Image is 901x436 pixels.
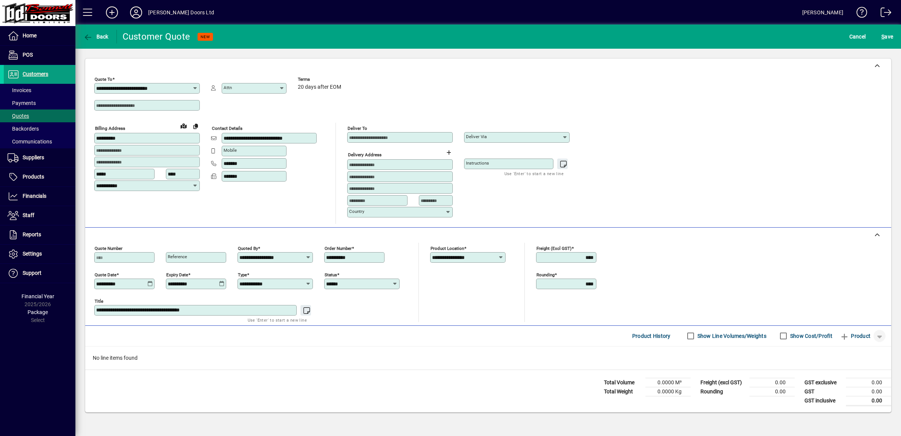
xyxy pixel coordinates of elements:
td: GST inclusive [801,396,846,405]
span: ave [881,31,893,43]
span: Back [83,34,109,40]
a: Home [4,26,75,45]
span: Home [23,32,37,39]
a: View on map [178,120,190,132]
mat-label: Status [325,272,337,277]
td: 0.00 [749,378,795,387]
button: Add [100,6,124,19]
label: Show Line Volumes/Weights [696,332,766,340]
mat-label: Rounding [536,272,555,277]
a: POS [4,46,75,65]
a: Financials [4,187,75,206]
mat-label: Deliver via [466,134,487,139]
td: GST exclusive [801,378,846,387]
span: Product History [632,330,671,342]
span: Products [23,174,44,180]
button: Back [81,30,110,43]
a: Products [4,168,75,186]
mat-label: Freight (excl GST) [536,245,572,251]
span: Product [840,330,870,342]
div: [PERSON_NAME] [802,6,843,18]
td: 0.00 [749,387,795,396]
a: Knowledge Base [851,2,867,26]
a: Logout [875,2,892,26]
button: Save [880,30,895,43]
span: Backorders [8,126,39,132]
mat-label: Type [238,272,247,277]
div: [PERSON_NAME] Doors Ltd [148,6,214,18]
mat-label: Mobile [224,148,237,153]
mat-hint: Use 'Enter' to start a new line [504,169,564,178]
td: Total Volume [600,378,645,387]
mat-label: Product location [431,245,464,251]
mat-label: Quote To [95,77,112,82]
mat-label: Title [95,298,103,304]
app-page-header-button: Back [75,30,117,43]
span: Invoices [8,87,31,93]
mat-label: Expiry date [166,272,188,277]
span: S [881,34,884,40]
span: POS [23,52,33,58]
a: Reports [4,225,75,244]
mat-label: Quoted by [238,245,258,251]
a: Quotes [4,109,75,122]
mat-label: Attn [224,85,232,90]
span: NEW [201,34,210,39]
mat-label: Country [349,209,364,214]
div: Customer Quote [123,31,190,43]
td: Freight (excl GST) [697,378,749,387]
mat-label: Reference [168,254,187,259]
a: Staff [4,206,75,225]
button: Cancel [847,30,868,43]
mat-label: Order number [325,245,352,251]
td: 0.00 [846,396,891,405]
a: Communications [4,135,75,148]
td: 0.0000 Kg [645,387,691,396]
span: Financial Year [21,293,54,299]
span: Suppliers [23,154,44,160]
a: Invoices [4,84,75,97]
span: Customers [23,71,48,77]
td: GST [801,387,846,396]
mat-label: Instructions [466,160,489,166]
span: Reports [23,231,41,237]
td: Total Weight [600,387,645,396]
span: Cancel [849,31,866,43]
button: Product [836,329,874,343]
td: Rounding [697,387,749,396]
label: Show Cost/Profit [789,332,832,340]
span: Terms [298,77,343,82]
button: Copy to Delivery address [190,120,202,132]
a: Settings [4,245,75,263]
mat-label: Quote date [95,272,116,277]
a: Backorders [4,122,75,135]
span: Communications [8,139,52,145]
mat-label: Deliver To [348,126,367,131]
a: Suppliers [4,148,75,167]
button: Profile [124,6,148,19]
mat-label: Quote number [95,245,123,251]
span: 20 days after EOM [298,84,341,90]
span: Quotes [8,113,29,119]
span: Payments [8,100,36,106]
span: Financials [23,193,46,199]
mat-hint: Use 'Enter' to start a new line [248,316,307,324]
div: No line items found [85,347,891,370]
button: Product History [629,329,674,343]
td: 0.0000 M³ [645,378,691,387]
a: Support [4,264,75,283]
span: Package [28,309,48,315]
span: Settings [23,251,42,257]
button: Choose address [443,146,455,159]
a: Payments [4,97,75,109]
span: Support [23,270,41,276]
td: 0.00 [846,378,891,387]
td: 0.00 [846,387,891,396]
span: Staff [23,212,34,218]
